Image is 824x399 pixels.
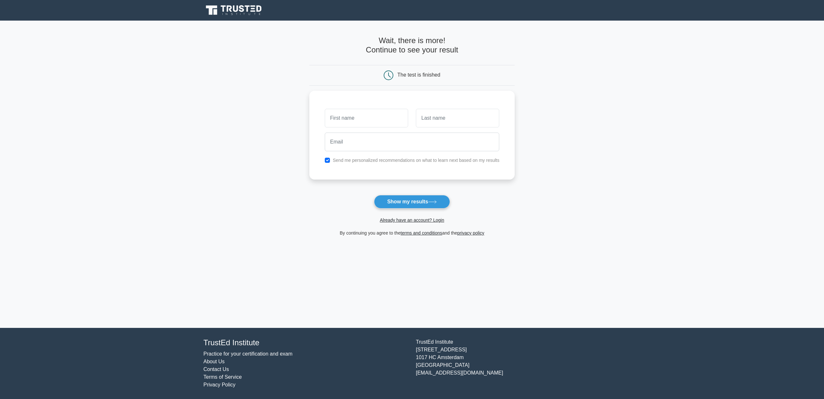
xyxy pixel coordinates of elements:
[457,230,484,236] a: privacy policy
[309,36,515,55] h4: Wait, there is more! Continue to see your result
[203,359,225,364] a: About Us
[380,218,444,223] a: Already have an account? Login
[325,133,500,151] input: Email
[401,230,442,236] a: terms and conditions
[374,195,450,209] button: Show my results
[203,338,408,348] h4: TrustEd Institute
[203,374,242,380] a: Terms of Service
[412,338,624,389] div: TrustEd Institute [STREET_ADDRESS] 1017 HC Amsterdam [GEOGRAPHIC_DATA] [EMAIL_ADDRESS][DOMAIN_NAME]
[325,109,408,127] input: First name
[333,158,500,163] label: Send me personalized recommendations on what to learn next based on my results
[416,109,499,127] input: Last name
[203,382,236,387] a: Privacy Policy
[203,351,293,357] a: Practice for your certification and exam
[398,72,440,78] div: The test is finished
[203,367,229,372] a: Contact Us
[305,229,519,237] div: By continuing you agree to the and the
